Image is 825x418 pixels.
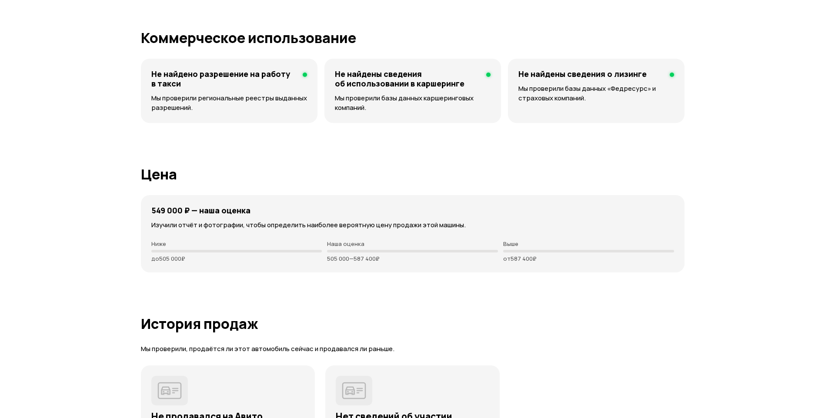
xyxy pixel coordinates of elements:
p: Выше [503,240,674,247]
p: до 505 000 ₽ [151,255,322,262]
h1: Цена [141,166,685,182]
h4: 549 000 ₽ — наша оценка [151,206,251,215]
p: Изучили отчёт и фотографии, чтобы определить наиболее вероятную цену продажи этой машины. [151,220,674,230]
p: Мы проверили, продаётся ли этот автомобиль сейчас и продавался ли раньше. [141,345,685,354]
p: Мы проверили региональные реестры выданных разрешений. [151,93,307,113]
h4: Не найдены сведения о лизинге [518,69,647,79]
h4: Не найдены сведения об использовании в каршеринге [335,69,479,88]
p: Мы проверили базы данных «Федресурс» и страховых компаний. [518,84,674,103]
p: от 587 400 ₽ [503,255,674,262]
h4: Не найдено разрешение на работу в такси [151,69,296,88]
h1: История продаж [141,316,685,332]
p: Наша оценка [327,240,498,247]
p: Ниже [151,240,322,247]
h1: Коммерческое использование [141,30,685,46]
p: Мы проверили базы данных каршеринговых компаний. [335,93,491,113]
p: 505 000 — 587 400 ₽ [327,255,498,262]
